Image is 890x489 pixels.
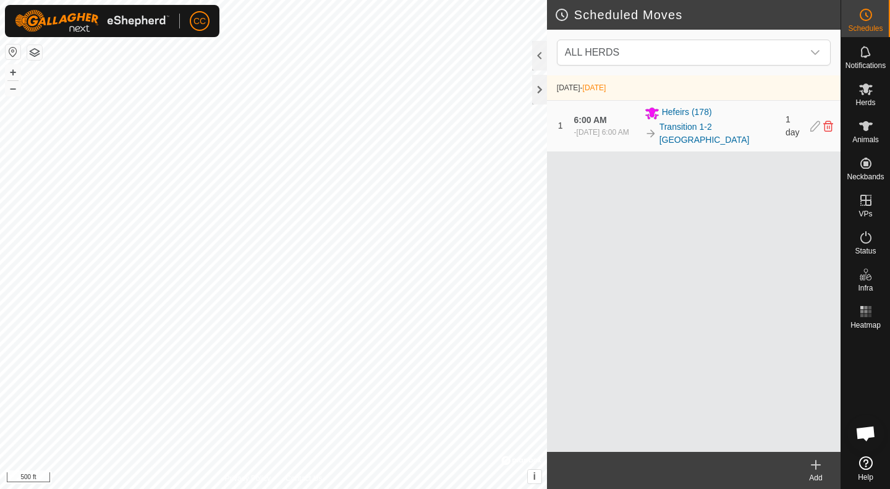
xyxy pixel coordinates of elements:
[659,121,778,147] a: Transition 1-2 [GEOGRAPHIC_DATA]
[791,472,841,483] div: Add
[558,121,563,130] span: 1
[845,62,886,69] span: Notifications
[574,127,629,138] div: -
[855,99,875,106] span: Herds
[6,81,20,96] button: –
[583,83,606,92] span: [DATE]
[858,284,873,292] span: Infra
[574,115,607,125] span: 6:00 AM
[528,470,541,483] button: i
[645,127,657,140] img: To
[852,136,879,143] span: Animals
[841,451,890,486] a: Help
[847,173,884,181] span: Neckbands
[565,47,619,57] span: ALL HERDS
[27,45,42,60] button: Map Layers
[557,83,580,92] span: [DATE]
[533,471,536,482] span: i
[560,40,803,65] span: ALL HERDS
[858,474,873,481] span: Help
[554,7,841,22] h2: Scheduled Moves
[855,247,876,255] span: Status
[847,415,884,452] div: Open chat
[6,45,20,59] button: Reset Map
[577,128,629,137] span: [DATE] 6:00 AM
[786,114,800,137] span: 1 day
[580,83,606,92] span: -
[662,106,712,121] span: Hefeirs (178)
[15,10,169,32] img: Gallagher Logo
[858,210,872,218] span: VPs
[803,40,828,65] div: dropdown trigger
[286,473,322,484] a: Contact Us
[6,65,20,80] button: +
[850,321,881,329] span: Heatmap
[848,25,883,32] span: Schedules
[224,473,271,484] a: Privacy Policy
[193,15,206,28] span: CC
